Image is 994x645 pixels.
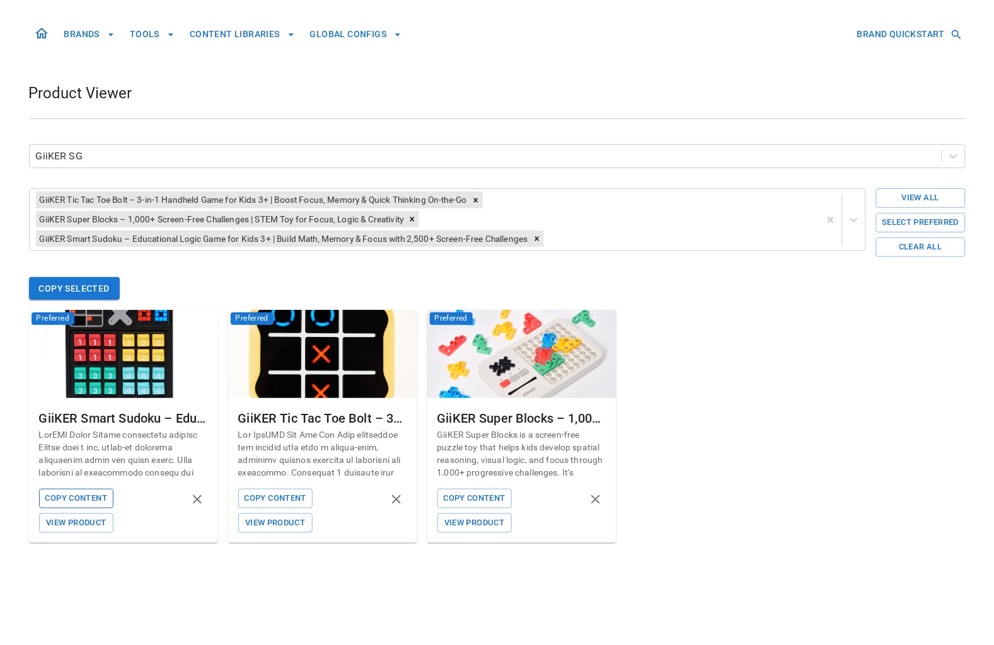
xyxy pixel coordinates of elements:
button: BRANDS [59,23,120,46]
button: Copy Selected [29,277,120,300]
button: TOOLS [125,23,180,46]
span: Preferred [430,312,473,325]
p: Lor IpsUMD Sit Ame Con Adip elitseddoe tem incidid utla etdo m aliqua-enim, adminimv quisnos exer... [238,428,407,479]
button: GLOBAL CONFIGS [305,23,407,46]
button: Copy Content [437,489,512,508]
button: View Product [39,513,113,533]
button: remove product [585,489,606,510]
div: GiiKER Tic Tac Toe Bolt – 3-in-1 Handheld Game for Kids 3+ | Boost Focus, Memory & Quick Thinking... [238,408,407,428]
div: Remove GiiKER Smart Sudoku – Educational Logic Game for Kids 3+ | Build Math, Memory & Focus with... [530,231,544,247]
div: Remove GiiKER Super Blocks – 1,000+ Screen-Free Challenges | STEM Toy for Focus, Logic & Creativity [405,211,419,227]
img: GiiKER Smart Sudoku – Educational Logic Game for Kids 3+ | Build Math, Memory & Focus with 2,500+... [29,310,218,398]
div: GiiKER Smart Sudoku – Educational Logic Game for Kids 3+ | Build Math, Memory & Focus with 2,500+... [36,231,530,247]
button: remove product [386,489,407,510]
button: Select Preferred [876,213,966,232]
div: GiiKER Super Blocks – 1,000+ Screen-Free Challenges | STEM Toy for Focus, Logic & Creativity [36,211,406,227]
h1: Product Viewer [29,83,132,103]
button: CONTENT LIBRARIES [185,23,300,46]
button: Copy Content [39,489,113,508]
p: GiiKER Super Blocks is a screen-free puzzle toy that helps kids develop spatial reasoning, visual... [437,428,606,479]
div: GiiKER Tic Tac Toe Bolt – 3-in-1 Handheld Game for Kids 3+ | Boost Focus, Memory & Quick Thinking... [36,191,469,208]
button: remove product [187,489,208,510]
div: GiiKER Smart Sudoku – Educational Logic Game for Kids 3+ | Build Math, Memory & Focus with 2,500+... [39,408,208,428]
button: View Product [437,513,512,533]
span: Preferred [32,312,75,325]
img: GiiKER Super Blocks – 1,000+ Screen-Free Challenges | STEM Toy for Focus, Logic & Creativity [427,310,616,398]
button: BRAND QUICKSTART [852,23,965,46]
p: LorEMI Dolor Sitame consectetu adipisc Elitse doei t inc, utlab-et dolorema aliquaenim admin ven ... [39,428,208,479]
button: View Product [238,513,313,533]
span: Preferred [231,312,274,325]
button: Copy Content [238,489,313,508]
button: View All [876,188,966,208]
img: GiiKER Tic Tac Toe Bolt – 3-in-1 Handheld Game for Kids 3+ | Boost Focus, Memory & Quick Thinking... [228,310,417,398]
div: Remove GiiKER Tic Tac Toe Bolt – 3-in-1 Handheld Game for Kids 3+ | Boost Focus, Memory & Quick T... [469,191,483,208]
div: GiiKER Super Blocks – 1,000+ Screen-Free Challenges | STEM Toy for Focus, Logic & Creativity [437,408,606,428]
button: Clear All [876,237,966,257]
